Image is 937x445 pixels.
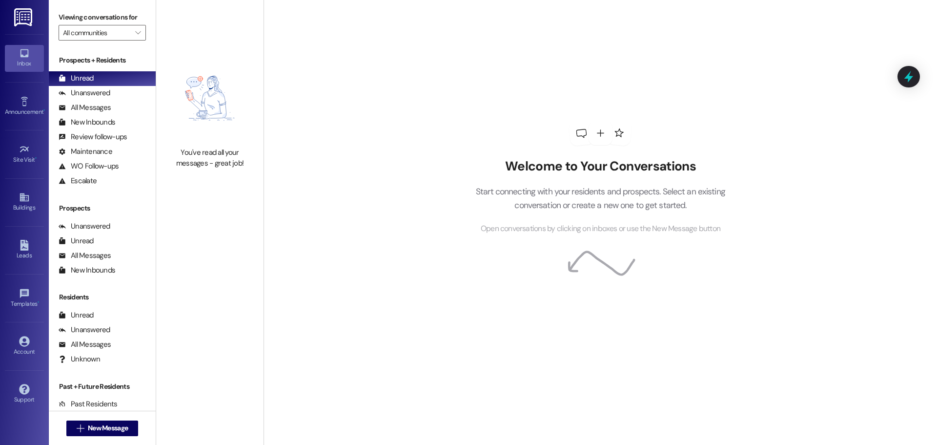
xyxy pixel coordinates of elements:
[5,189,44,215] a: Buildings
[88,423,128,433] span: New Message
[35,155,37,162] span: •
[59,117,115,127] div: New Inbounds
[167,148,253,169] div: You've read all your messages - great job!
[59,132,127,142] div: Review follow-ups
[59,251,111,261] div: All Messages
[481,223,720,235] span: Open conversations by clicking on inboxes or use the New Message button
[461,185,740,212] p: Start connecting with your residents and prospects. Select an existing conversation or create a n...
[5,381,44,407] a: Support
[38,299,39,306] span: •
[135,29,141,37] i: 
[59,399,118,409] div: Past Residents
[63,25,130,41] input: All communities
[49,292,156,302] div: Residents
[14,8,34,26] img: ResiDesk Logo
[59,88,110,98] div: Unanswered
[49,381,156,392] div: Past + Future Residents
[5,45,44,71] a: Inbox
[5,285,44,312] a: Templates •
[5,141,44,168] a: Site Visit •
[59,161,119,171] div: WO Follow-ups
[59,236,94,246] div: Unread
[59,176,97,186] div: Escalate
[5,237,44,263] a: Leads
[59,103,111,113] div: All Messages
[167,54,253,143] img: empty-state
[59,73,94,84] div: Unread
[461,159,740,174] h2: Welcome to Your Conversations
[59,339,111,350] div: All Messages
[59,10,146,25] label: Viewing conversations for
[59,354,100,364] div: Unknown
[5,333,44,360] a: Account
[59,221,110,232] div: Unanswered
[59,147,112,157] div: Maintenance
[43,107,45,114] span: •
[66,421,139,436] button: New Message
[49,203,156,213] div: Prospects
[59,310,94,320] div: Unread
[59,325,110,335] div: Unanswered
[77,424,84,432] i: 
[59,265,115,275] div: New Inbounds
[49,55,156,65] div: Prospects + Residents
